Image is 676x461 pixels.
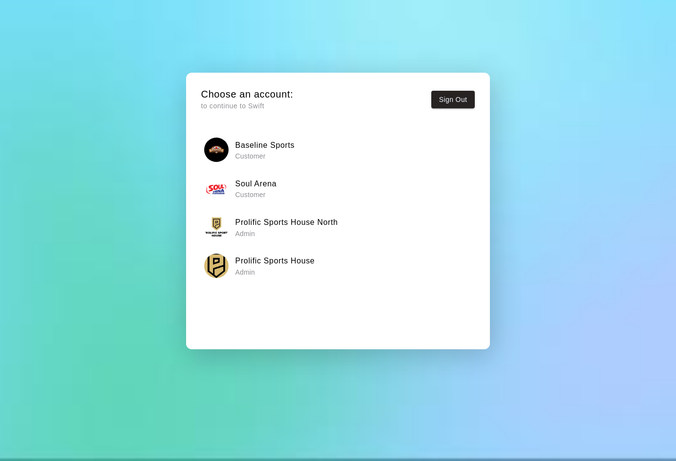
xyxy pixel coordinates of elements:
h6: Baseline Sports [235,139,295,152]
img: Soul Arena [204,177,229,201]
button: Prolific Sports HouseProlific Sports House Admin [201,251,475,281]
h6: Prolific Sports House North [235,216,338,229]
h5: Choose an account: [201,88,294,101]
h6: Prolific Sports House [235,255,315,267]
p: Customer [235,190,277,200]
img: Prolific Sports House North [204,215,229,240]
button: Sign Out [431,91,475,109]
p: Customer [235,151,295,161]
p: Admin [235,229,338,239]
p: Admin [235,267,315,277]
img: Baseline Sports [204,138,229,162]
button: Prolific Sports House NorthProlific Sports House North Admin [201,212,475,242]
h6: Soul Arena [235,178,277,190]
img: Prolific Sports House [204,254,229,278]
button: Baseline SportsBaseline Sports Customer [201,135,475,165]
button: Soul ArenaSoul Arena Customer [201,173,475,204]
p: to continue to Swift [201,101,294,111]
